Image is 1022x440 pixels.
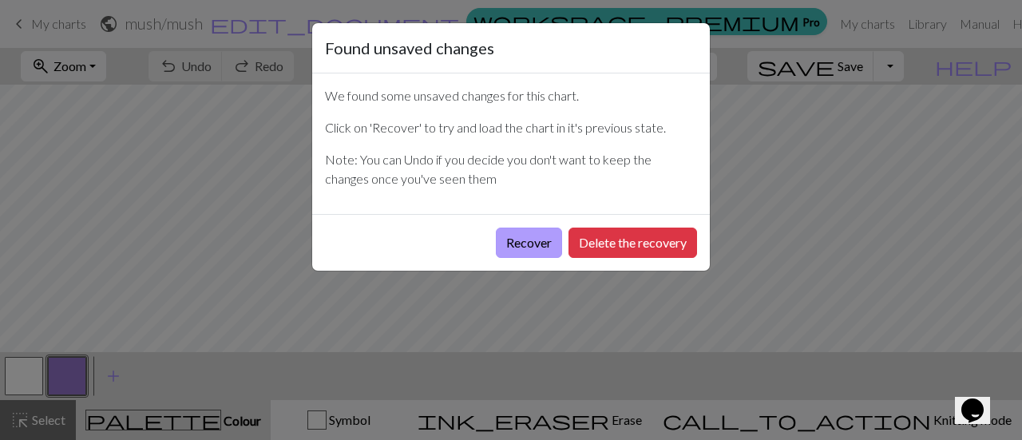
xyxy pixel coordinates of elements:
p: Click on 'Recover' to try and load the chart in it's previous state. [325,118,697,137]
p: We found some unsaved changes for this chart. [325,86,697,105]
p: Note: You can Undo if you decide you don't want to keep the changes once you've seen them [325,150,697,188]
button: Delete the recovery [568,228,697,258]
h5: Found unsaved changes [325,36,494,60]
button: Recover [496,228,562,258]
iframe: chat widget [955,376,1006,424]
